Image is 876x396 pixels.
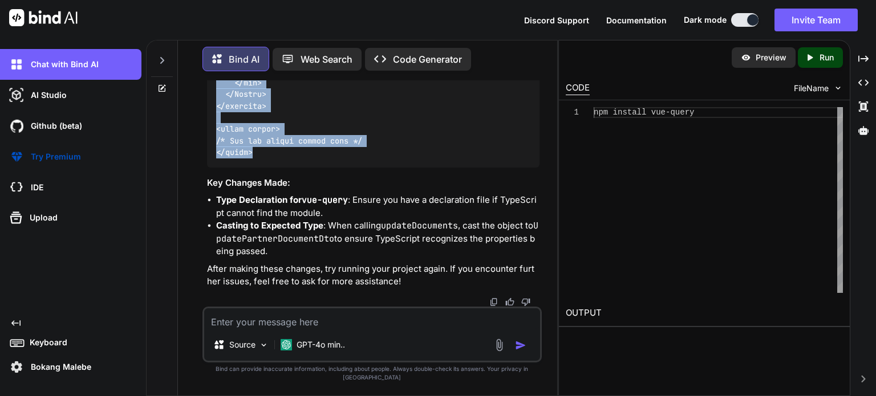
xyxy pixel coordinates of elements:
[594,108,694,117] span: npm install vue-query
[281,339,292,350] img: GPT-4o mini
[301,52,352,66] p: Web Search
[216,220,538,244] code: UpdatePartnerDocumentDto
[216,220,323,231] strong: Casting to Expected Type
[774,9,858,31] button: Invite Team
[9,9,78,26] img: Bind AI
[207,263,540,288] p: After making these changes, try running your project again. If you encounter further issues, feel...
[833,83,843,93] img: chevron down
[524,14,589,26] button: Discord Support
[606,14,667,26] button: Documentation
[26,120,82,132] p: Github (beta)
[606,15,667,25] span: Documentation
[489,297,498,307] img: copy
[684,14,727,26] span: Dark mode
[26,59,99,70] p: Chat with Bind AI
[216,194,540,219] li: : Ensure you have a declaration file if TypeScript cannot find the module.
[259,340,269,350] img: Pick Models
[302,194,348,206] code: vue-query
[229,52,259,66] p: Bind AI
[741,52,751,63] img: preview
[756,52,786,63] p: Preview
[521,297,530,307] img: dislike
[216,219,540,258] li: : When calling , cast the object to to ensure TypeScript recognizes the properties being passed.
[505,297,514,307] img: like
[25,212,58,223] p: Upload
[25,337,67,348] p: Keyboard
[26,89,67,101] p: AI Studio
[524,15,589,25] span: Discord Support
[26,361,91,373] p: Bokang Malebe
[559,300,850,326] h2: OUTPUT
[820,52,834,63] p: Run
[493,338,506,352] img: attachment
[393,52,462,66] p: Code Generator
[7,55,26,74] img: darkChat
[566,107,579,118] div: 1
[566,81,590,95] div: CODE
[229,339,255,350] p: Source
[7,357,26,377] img: settings
[202,365,542,382] p: Bind can provide inaccurate information, including about people. Always double-check its answers....
[207,177,540,190] h3: Key Changes Made:
[7,116,26,136] img: githubDark
[7,147,26,166] img: premium
[7,85,26,105] img: darkAi-studio
[216,194,348,205] strong: Type Declaration for
[515,340,526,351] img: icon
[26,151,81,162] p: Try Premium
[7,178,26,197] img: cloudideIcon
[381,220,458,231] code: updateDocuments
[794,83,829,94] span: FileName
[297,339,345,350] p: GPT-4o min..
[26,182,43,193] p: IDE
